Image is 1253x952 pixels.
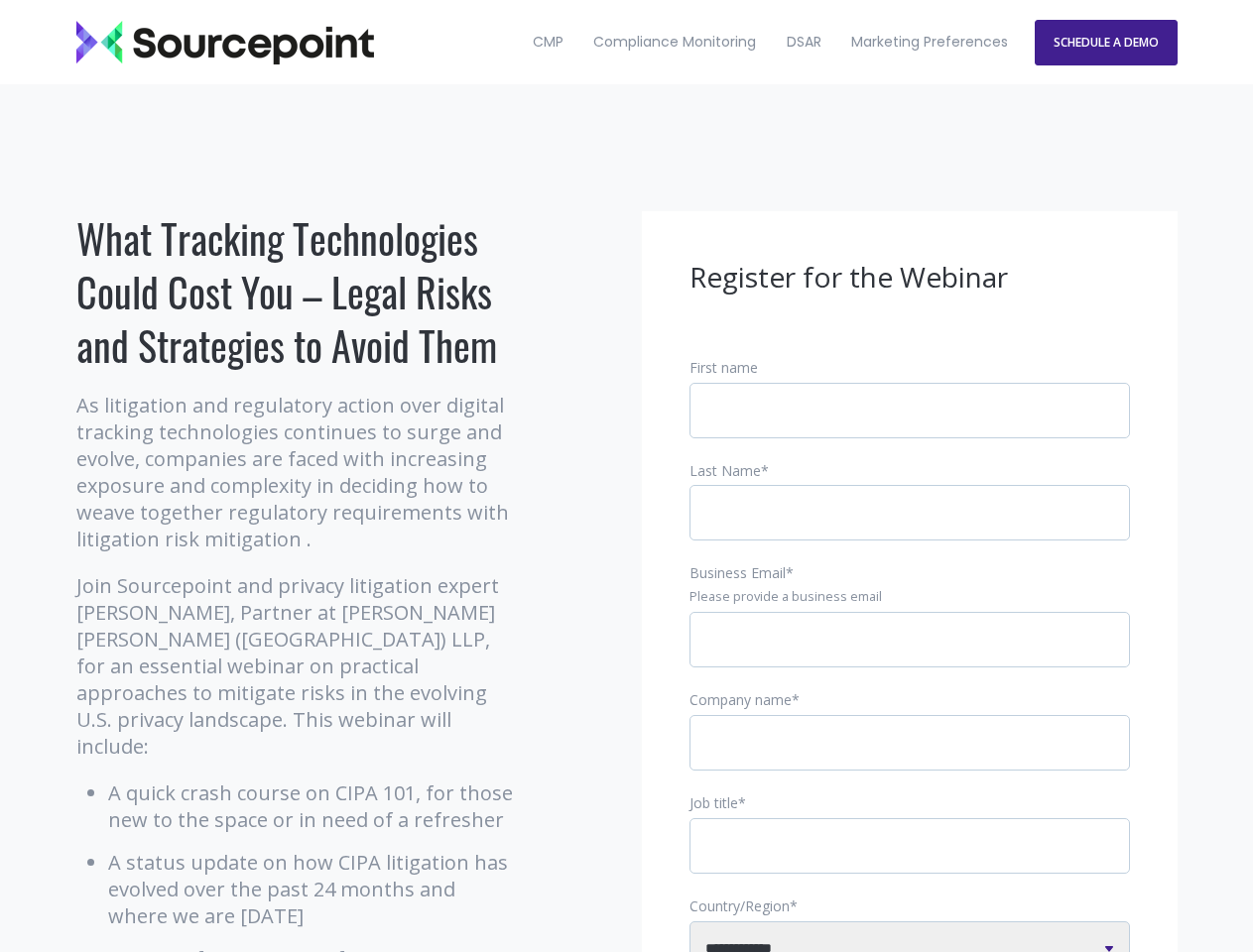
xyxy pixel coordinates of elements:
[1035,20,1178,65] a: SCHEDULE A DEMO
[108,779,518,833] li: A quick crash course on CIPA 101, for those new to the space or in need of a refresher
[689,588,1130,606] legend: Please provide a business email
[76,21,374,64] img: Sourcepoint_logo_black_transparent (2)-2
[689,793,738,812] span: Job title
[76,211,518,372] h1: What Tracking Technologies Could Cost You – Legal Risks and Strategies to Avoid Them
[76,572,518,760] p: Join Sourcepoint and privacy litigation expert [PERSON_NAME], Partner at [PERSON_NAME] [PERSON_NA...
[689,259,1130,297] h3: Register for the Webinar
[689,690,792,709] span: Company name
[689,563,786,582] span: Business Email
[76,392,518,552] p: As litigation and regulatory action over digital tracking technologies continues to surge and evo...
[689,461,761,480] span: Last Name
[108,849,518,929] li: A status update on how CIPA litigation has evolved over the past 24 months and where we are [DATE]
[689,358,758,377] span: First name
[689,896,790,915] span: Country/Region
